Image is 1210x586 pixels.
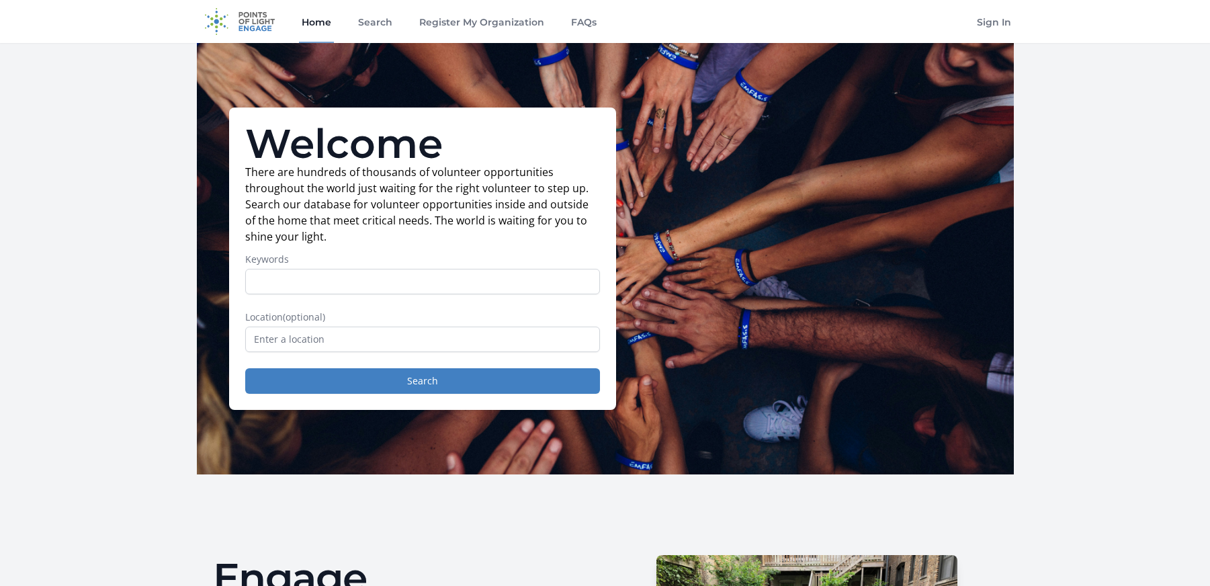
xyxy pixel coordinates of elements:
[245,327,600,352] input: Enter a location
[245,253,600,266] label: Keywords
[245,310,600,324] label: Location
[245,164,600,245] p: There are hundreds of thousands of volunteer opportunities throughout the world just waiting for ...
[283,310,325,323] span: (optional)
[245,124,600,164] h1: Welcome
[245,368,600,394] button: Search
